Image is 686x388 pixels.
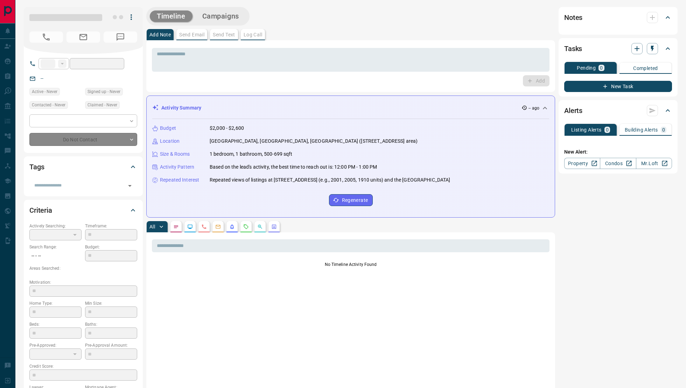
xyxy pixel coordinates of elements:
p: $2,000 - $2,600 [210,125,244,132]
p: All [149,224,155,229]
svg: Opportunities [257,224,263,230]
h2: Alerts [564,105,582,116]
button: New Task [564,81,672,92]
p: Budget: [85,244,137,250]
h2: Criteria [29,205,52,216]
p: Listing Alerts [571,127,602,132]
p: Motivation: [29,279,137,285]
h2: Notes [564,12,582,23]
div: Activity Summary-- ago [152,101,549,114]
div: Tags [29,158,137,175]
p: No Timeline Activity Found [152,261,549,268]
p: Location [160,137,180,145]
p: Baths: [85,321,137,327]
p: Building Alerts [625,127,658,132]
button: Campaigns [195,10,246,22]
p: Repeated Interest [160,176,199,184]
div: Do Not Contact [29,133,137,146]
p: Actively Searching: [29,223,82,229]
p: Repeated views of listings at [STREET_ADDRESS] (e.g., 2001, 2005, 1910 units) and the [GEOGRAPHIC... [210,176,450,184]
p: Based on the lead's activity, the best time to reach out is: 12:00 PM - 1:00 PM [210,163,377,171]
svg: Lead Browsing Activity [187,224,193,230]
svg: Calls [201,224,207,230]
p: Min Size: [85,300,137,306]
p: Home Type: [29,300,82,306]
p: 1 bedroom, 1 bathroom, 500-699 sqft [210,150,293,158]
p: 0 [606,127,609,132]
a: Mr.Loft [636,158,672,169]
span: Signed up - Never [87,88,120,95]
svg: Agent Actions [271,224,277,230]
button: Open [125,181,135,191]
p: Beds: [29,321,82,327]
div: Criteria [29,202,137,219]
button: Regenerate [329,194,373,206]
p: Completed [633,66,658,71]
p: [GEOGRAPHIC_DATA], [GEOGRAPHIC_DATA], [GEOGRAPHIC_DATA] ([STREET_ADDRESS] area) [210,137,418,145]
p: Search Range: [29,244,82,250]
svg: Notes [173,224,179,230]
p: -- - -- [29,250,82,262]
span: Contacted - Never [32,101,65,108]
p: Pre-Approval Amount: [85,342,137,348]
a: Condos [600,158,636,169]
p: Timeframe: [85,223,137,229]
p: 0 [662,127,665,132]
div: Notes [564,9,672,26]
div: Alerts [564,102,672,119]
p: Add Note [149,32,171,37]
span: No Email [66,31,100,43]
span: Active - Never [32,88,57,95]
p: Size & Rooms [160,150,190,158]
svg: Emails [215,224,221,230]
p: Activity Pattern [160,163,194,171]
span: No Number [104,31,137,43]
p: Activity Summary [161,104,201,112]
p: Budget [160,125,176,132]
p: 0 [600,65,603,70]
a: Property [564,158,600,169]
p: Pending [577,65,596,70]
svg: Listing Alerts [229,224,235,230]
h2: Tags [29,161,44,172]
div: Tasks [564,40,672,57]
p: Credit Score: [29,363,137,369]
p: -- ago [528,105,539,111]
p: Pre-Approved: [29,342,82,348]
p: Areas Searched: [29,265,137,271]
button: Timeline [150,10,192,22]
span: Claimed - Never [87,101,117,108]
p: New Alert: [564,148,672,156]
span: No Number [29,31,63,43]
a: -- [41,76,43,81]
svg: Requests [243,224,249,230]
h2: Tasks [564,43,582,54]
